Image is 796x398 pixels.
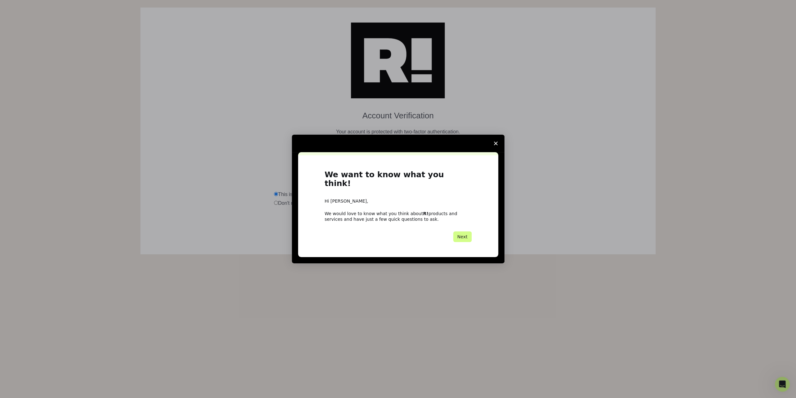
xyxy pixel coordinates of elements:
[453,231,472,242] button: Next
[325,170,472,192] h1: We want to know what you think!
[487,135,504,152] span: Close survey
[325,198,472,204] div: Hi [PERSON_NAME],
[423,211,428,216] b: R!
[325,211,472,222] div: We would love to know what you think about products and services and have just a few quick questi...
